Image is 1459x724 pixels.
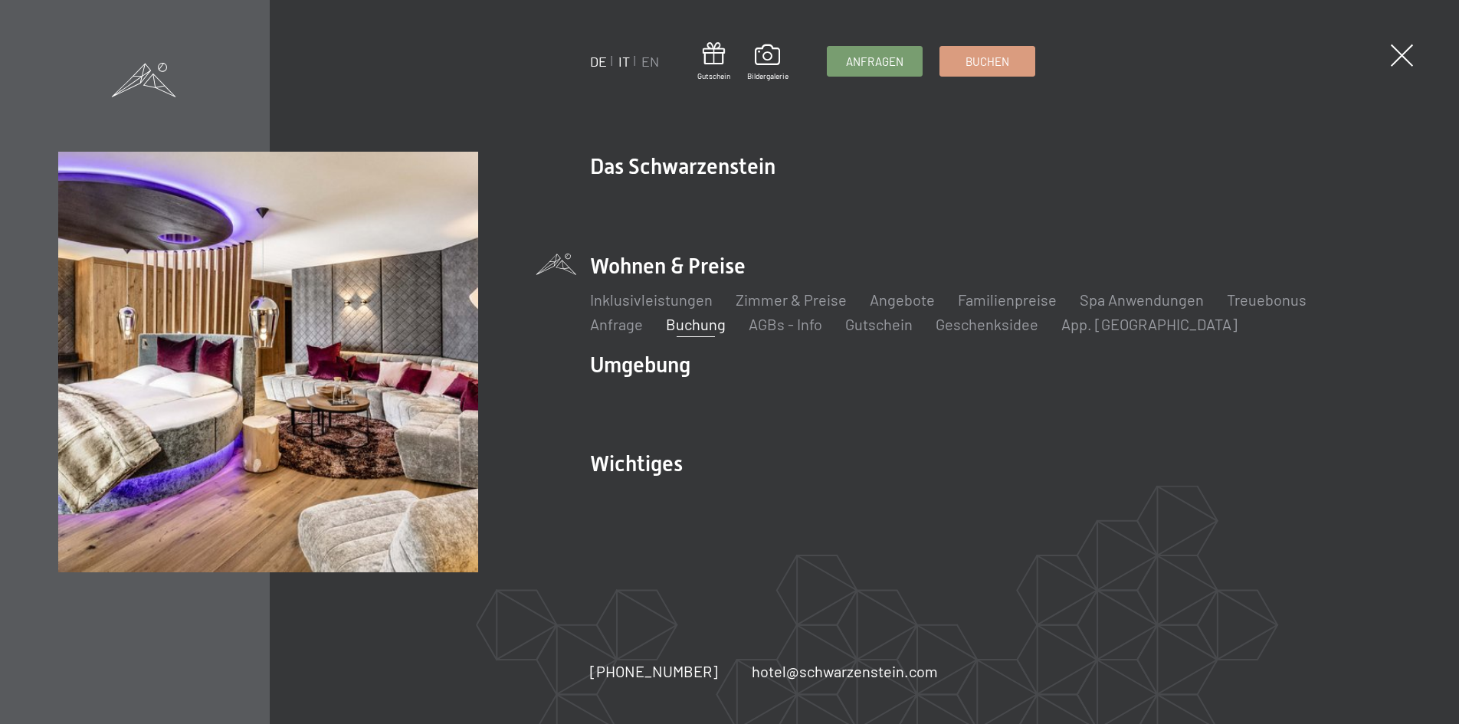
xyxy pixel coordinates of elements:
a: IT [618,53,630,70]
a: Gutschein [697,42,730,81]
span: [PHONE_NUMBER] [590,662,718,680]
a: Familienpreise [958,290,1057,309]
a: hotel@schwarzenstein.com [752,660,938,682]
a: Angebote [870,290,935,309]
span: Buchen [966,54,1009,70]
span: Gutschein [697,70,730,81]
span: Anfragen [846,54,903,70]
a: Geschenksidee [936,315,1038,333]
a: Zimmer & Preise [736,290,847,309]
span: Bildergalerie [747,70,789,81]
a: [PHONE_NUMBER] [590,660,718,682]
a: EN [641,53,659,70]
a: App. [GEOGRAPHIC_DATA] [1061,315,1238,333]
a: DE [590,53,607,70]
a: Buchung [666,315,726,333]
a: Spa Anwendungen [1080,290,1204,309]
a: Anfragen [828,47,922,76]
a: Gutschein [845,315,913,333]
a: Anfrage [590,315,643,333]
a: Treuebonus [1227,290,1307,309]
a: Buchen [940,47,1034,76]
a: Inklusivleistungen [590,290,713,309]
a: AGBs - Info [749,315,822,333]
a: Bildergalerie [747,44,789,81]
